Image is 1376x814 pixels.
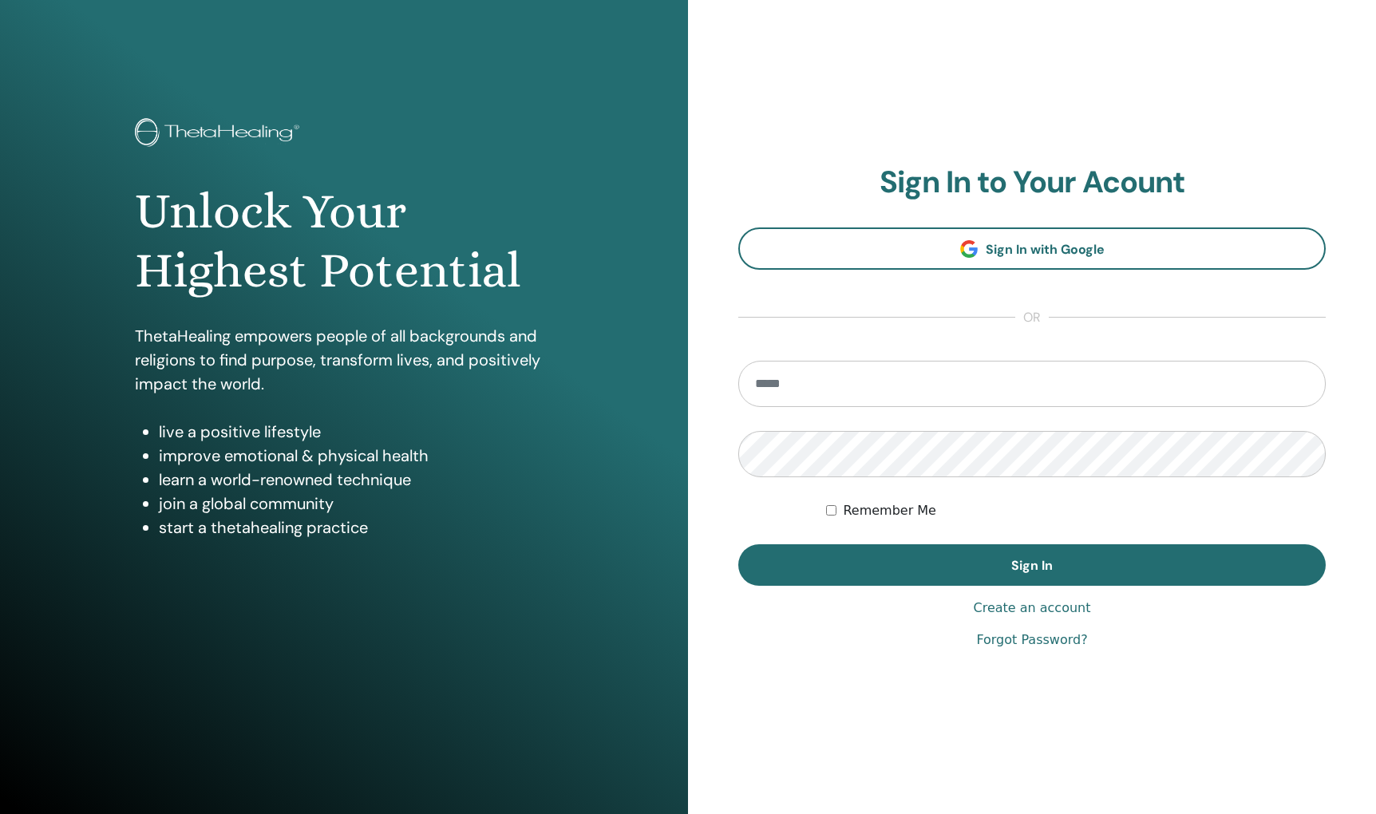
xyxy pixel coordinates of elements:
a: Create an account [973,599,1090,618]
li: improve emotional & physical health [159,444,554,468]
div: Keep me authenticated indefinitely or until I manually logout [826,501,1326,520]
h1: Unlock Your Highest Potential [135,182,554,301]
label: Remember Me [843,501,936,520]
button: Sign In [738,544,1326,586]
li: start a thetahealing practice [159,516,554,539]
a: Forgot Password? [976,630,1087,650]
li: join a global community [159,492,554,516]
li: learn a world-renowned technique [159,468,554,492]
h2: Sign In to Your Acount [738,164,1326,201]
span: Sign In with Google [986,241,1105,258]
a: Sign In with Google [738,227,1326,270]
span: Sign In [1011,557,1053,574]
p: ThetaHealing empowers people of all backgrounds and religions to find purpose, transform lives, a... [135,324,554,396]
li: live a positive lifestyle [159,420,554,444]
span: or [1015,308,1049,327]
